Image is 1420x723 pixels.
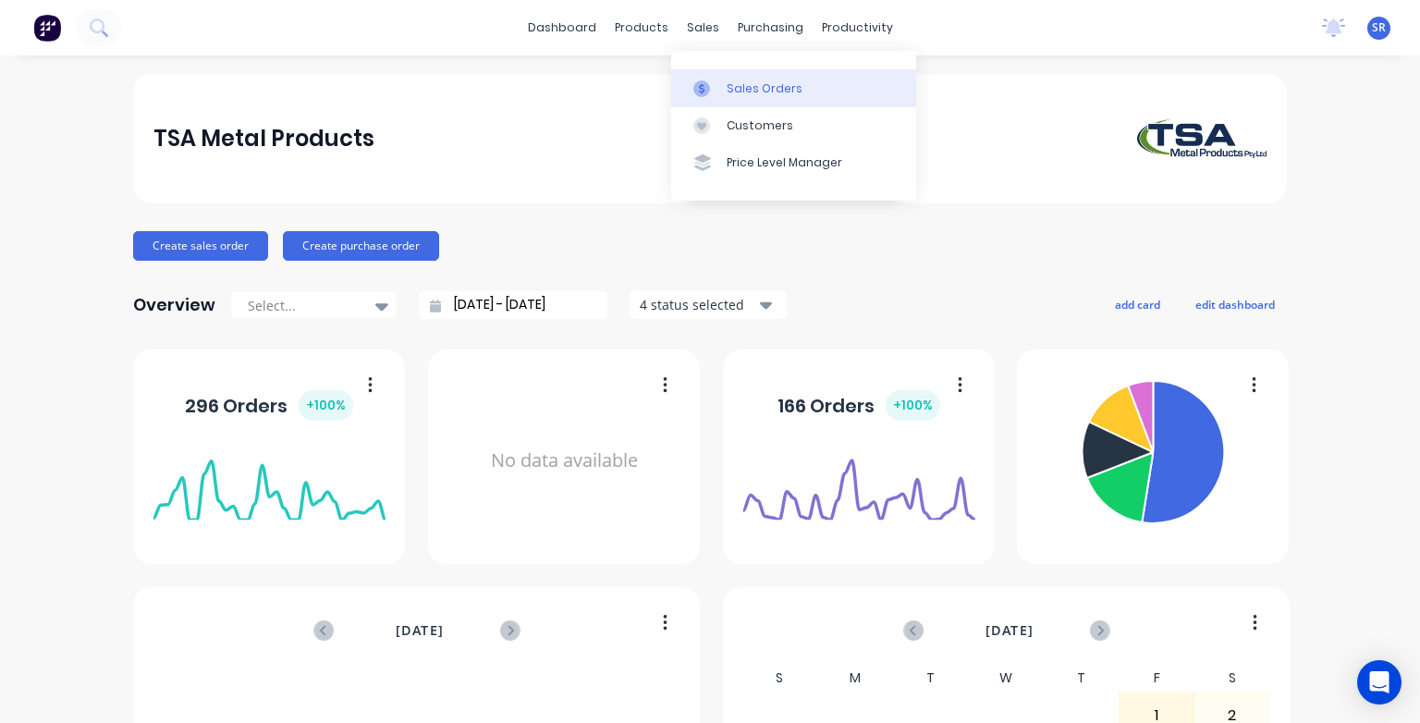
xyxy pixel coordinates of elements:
button: Create sales order [133,231,268,261]
span: SR [1372,19,1386,36]
div: 4 status selected [640,295,756,314]
div: S [742,665,818,692]
div: productivity [813,14,902,42]
a: Price Level Manager [671,144,916,181]
div: 296 Orders [185,390,353,421]
div: purchasing [728,14,813,42]
div: Sales Orders [727,80,802,97]
img: Factory [33,14,61,42]
div: T [893,665,969,692]
span: [DATE] [396,620,444,641]
div: Open Intercom Messenger [1357,660,1402,705]
button: 4 status selected [630,291,787,319]
div: S [1194,665,1270,692]
button: add card [1103,292,1172,316]
div: T [1044,665,1120,692]
a: Sales Orders [671,69,916,106]
a: Customers [671,107,916,144]
div: Price Level Manager [727,154,842,171]
div: 166 Orders [777,390,940,421]
div: F [1119,665,1194,692]
div: + 100 % [886,390,940,421]
a: dashboard [519,14,606,42]
div: No data available [448,374,680,548]
div: products [606,14,678,42]
div: Overview [133,287,215,324]
span: [DATE] [985,620,1034,641]
div: Customers [727,117,793,134]
div: sales [678,14,728,42]
button: edit dashboard [1183,292,1287,316]
div: W [968,665,1044,692]
div: M [817,665,893,692]
div: TSA Metal Products [153,120,374,157]
img: TSA Metal Products [1137,119,1267,158]
button: Create purchase order [283,231,439,261]
div: + 100 % [299,390,353,421]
